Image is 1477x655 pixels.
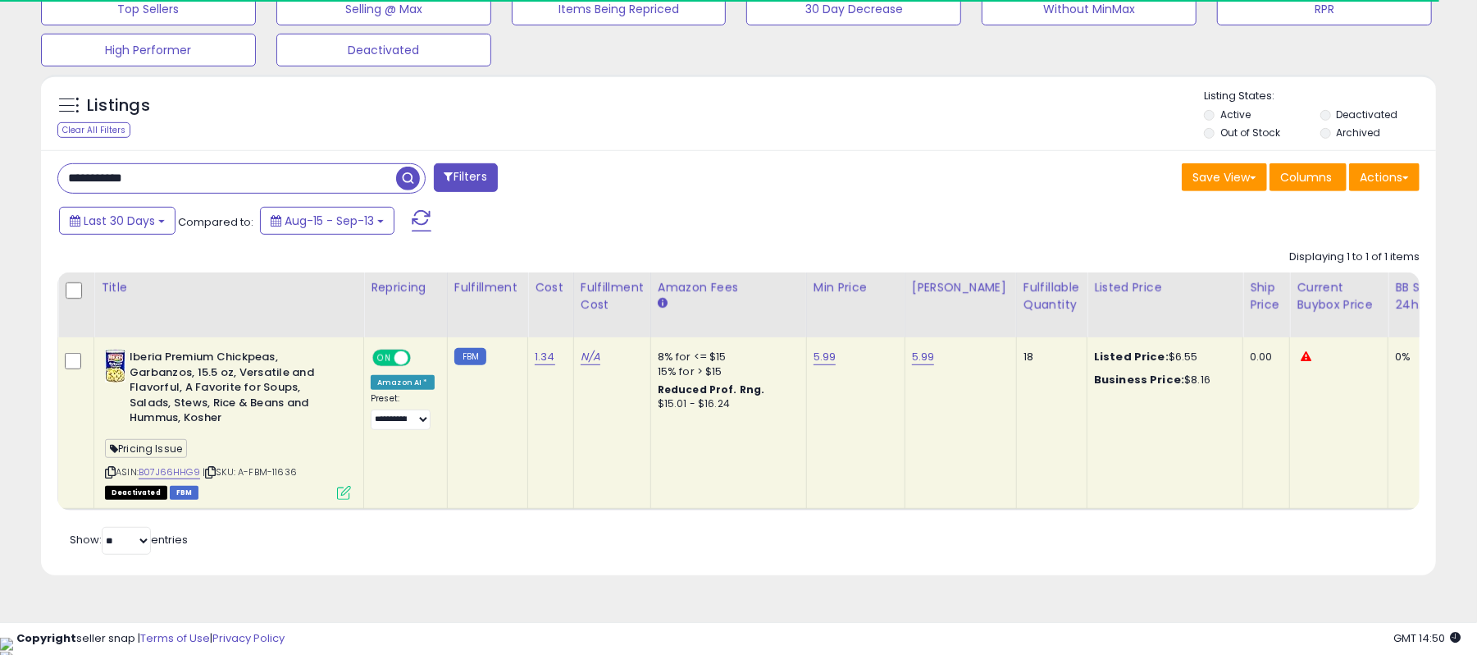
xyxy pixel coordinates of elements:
span: | SKU: A-FBM-11636 [203,465,297,479]
img: 51jvv+gpySL._SL40_.jpg [105,350,125,382]
a: N/A [581,349,600,365]
span: Last 30 Days [84,213,155,229]
span: Columns [1280,169,1332,186]
button: Actions [1349,163,1420,191]
div: seller snap | | [16,631,285,647]
label: Deactivated [1337,108,1398,121]
div: ASIN: [105,350,351,497]
span: Aug-15 - Sep-13 [285,213,374,229]
div: 8% for <= $15 [658,350,794,364]
button: Last 30 Days [59,207,176,235]
button: Deactivated [276,34,491,66]
div: Title [101,279,357,296]
strong: Copyright [16,630,76,646]
div: $15.01 - $16.24 [658,397,794,411]
div: Ship Price [1250,279,1283,314]
small: FBM [454,348,486,365]
span: Show: entries [70,532,188,547]
div: $8.16 [1094,373,1230,387]
div: Displaying 1 to 1 of 1 items [1289,250,1420,265]
div: Fulfillable Quantity [1023,279,1080,314]
a: 5.99 [912,349,935,365]
p: Listing States: [1204,89,1436,104]
div: Cost [535,279,567,296]
div: 18 [1023,350,1074,364]
small: Amazon Fees. [658,296,668,311]
b: Reduced Prof. Rng. [658,382,765,396]
button: Save View [1182,163,1267,191]
div: Repricing [371,279,440,296]
div: Amazon Fees [658,279,800,296]
div: Fulfillment Cost [581,279,644,314]
div: $6.55 [1094,350,1230,364]
a: B07J66HHG9 [139,465,200,479]
b: Listed Price: [1094,349,1169,364]
div: Fulfillment [454,279,521,296]
b: Iberia Premium Chickpeas, Garbanzos, 15.5 oz, Versatile and Flavorful, A Favorite for Soups, Sala... [130,350,329,430]
div: 0.00 [1250,350,1277,364]
span: OFF [408,351,435,365]
div: BB Share 24h. [1395,279,1455,314]
div: Clear All Filters [57,122,130,138]
span: Pricing Issue [105,439,187,458]
a: 1.34 [535,349,555,365]
button: High Performer [41,34,256,66]
b: Business Price: [1094,372,1184,387]
span: Compared to: [178,214,253,230]
span: FBM [170,486,199,500]
a: Privacy Policy [212,630,285,646]
button: Filters [434,163,498,192]
div: Preset: [371,393,435,430]
div: Amazon AI * [371,375,435,390]
span: ON [374,351,394,365]
label: Out of Stock [1220,126,1280,140]
button: Aug-15 - Sep-13 [260,207,394,235]
h5: Listings [87,94,150,117]
span: All listings that are unavailable for purchase on Amazon for any reason other than out-of-stock [105,486,167,500]
div: Current Buybox Price [1297,279,1381,314]
label: Active [1220,108,1251,121]
label: Archived [1337,126,1381,140]
div: 0% [1395,350,1449,364]
div: Listed Price [1094,279,1236,296]
span: 2025-10-14 14:50 GMT [1393,630,1461,646]
div: 15% for > $15 [658,364,794,379]
a: 5.99 [814,349,837,365]
button: Columns [1270,163,1347,191]
div: [PERSON_NAME] [912,279,1010,296]
a: Terms of Use [140,630,210,646]
div: Min Price [814,279,898,296]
